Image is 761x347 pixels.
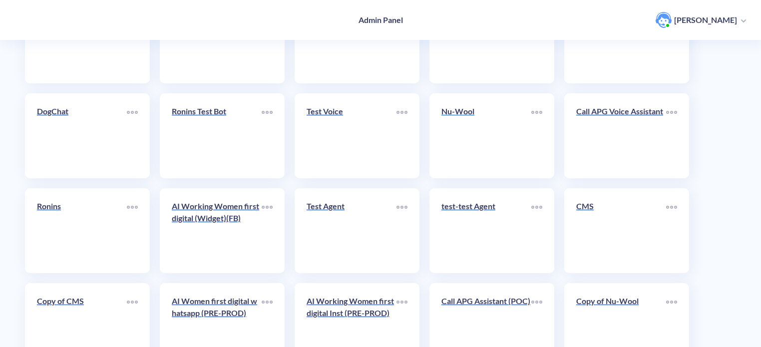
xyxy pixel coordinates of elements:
p: Copy of Nu-Wool [576,295,666,307]
p: AI Working Women first digital Inst (PRE-PROD) [307,295,396,319]
a: CMS [576,200,666,261]
a: Playground [441,10,531,71]
a: Ronins [37,200,127,261]
a: AAO | Demo bot [576,10,666,71]
p: CMS [576,200,666,212]
h4: Admin Panel [359,15,403,24]
p: test-test Agent [441,200,531,212]
a: Test Agent [307,200,396,261]
a: Nu-Wool [441,105,531,166]
p: Nu-Wool [441,105,531,117]
p: Copy of CMS [37,295,127,307]
p: Ronins Test Bot [172,105,262,117]
p: [PERSON_NAME] [674,14,737,25]
p: Ronins [37,200,127,212]
p: Test Agent [307,200,396,212]
a: test-test Agent [441,200,531,261]
a: Test Voice [307,105,396,166]
a: AI Working Women first digital (Widget)(FB) [172,200,262,261]
a: Ronins Test Bot [172,105,262,166]
a: Call APG Voice Assistant [576,105,666,166]
img: user photo [656,12,672,28]
p: AI Women first digital whatsapp (PRE-PROD) [172,295,262,319]
a: [DOMAIN_NAME] [307,10,396,71]
p: Call APG Voice Assistant [576,105,666,117]
a: Anonymous Rebel | Civil War Movie [172,10,262,71]
a: Copy of Soprema V2 [37,10,127,71]
p: AI Working Women first digital (Widget)(FB) [172,200,262,224]
p: DogChat [37,105,127,117]
p: Test Voice [307,105,396,117]
button: user photo[PERSON_NAME] [651,11,751,29]
p: Call APG Assistant (POC) [441,295,531,307]
a: DogChat [37,105,127,166]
